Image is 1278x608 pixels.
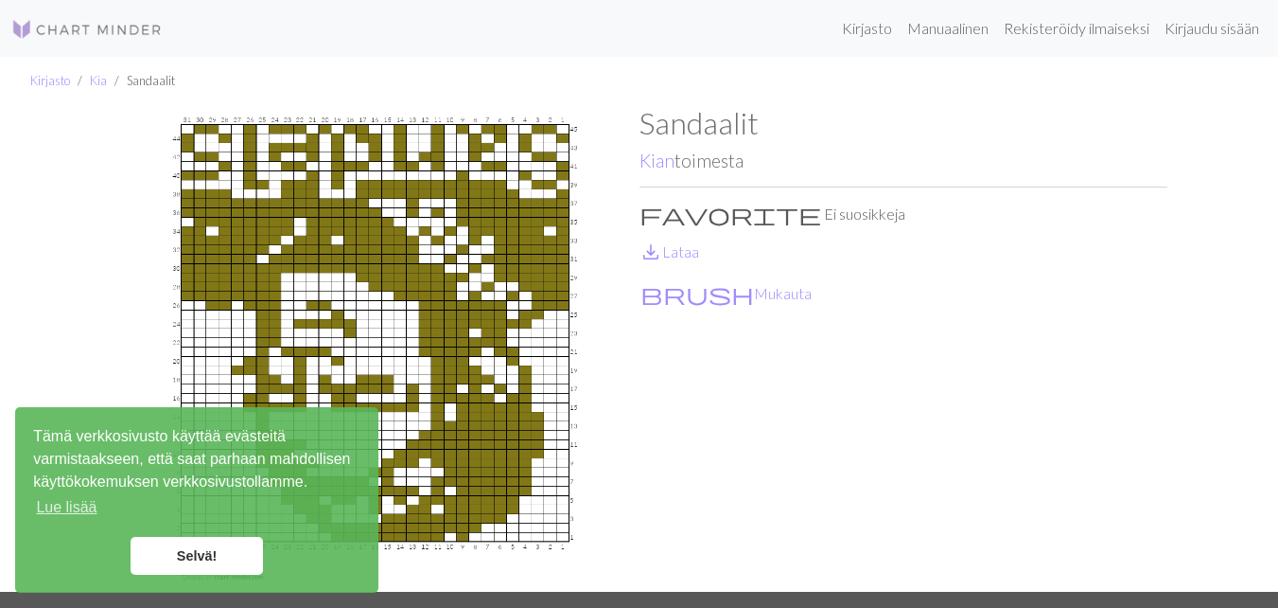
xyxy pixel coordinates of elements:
a: Rekisteröidy ilmaiseksi [996,9,1157,47]
a: Manuaalinen [900,9,996,47]
button: CustomiseMukauta [639,278,813,306]
font: Lataa [662,242,699,260]
div: evästesuostumus [15,407,378,593]
a: hylkää evästeviesti [131,537,263,575]
font: Ei suosikkeja [824,205,905,223]
font: Sandaalit [639,104,759,141]
a: Kirjaudu sisään [1157,9,1267,47]
font: Manuaalinen [907,19,989,37]
font: Sandaalit [127,73,175,88]
i: Favourite [639,203,821,225]
font: Kirjasto [842,19,892,37]
a: Kirjasto [30,73,70,88]
font: Lue lisää [36,499,96,515]
img: Logo [11,18,163,41]
span: brush [640,280,754,307]
span: favorite [639,201,821,227]
i: Download [639,241,662,263]
font: Selvä! [177,548,217,563]
a: DownloadLataa [639,242,699,260]
font: Kirjaudu sisään [1164,19,1259,37]
font: Mukauta [754,284,812,302]
a: lue lisää evästeistä [33,493,99,522]
a: Kirjasto [834,9,900,47]
font: toimesta [674,150,744,171]
font: Tämä verkkosivusto käyttää evästeitä varmistaakseen, että saat parhaan mahdollisen käyttökokemuks... [33,428,350,490]
font: Rekisteröidy ilmaiseksi [1004,19,1149,37]
img: Sandaalit [112,105,639,592]
span: save_alt [639,239,662,265]
i: Customise [640,282,754,305]
a: Kian [639,150,674,171]
a: Kia [90,73,107,88]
